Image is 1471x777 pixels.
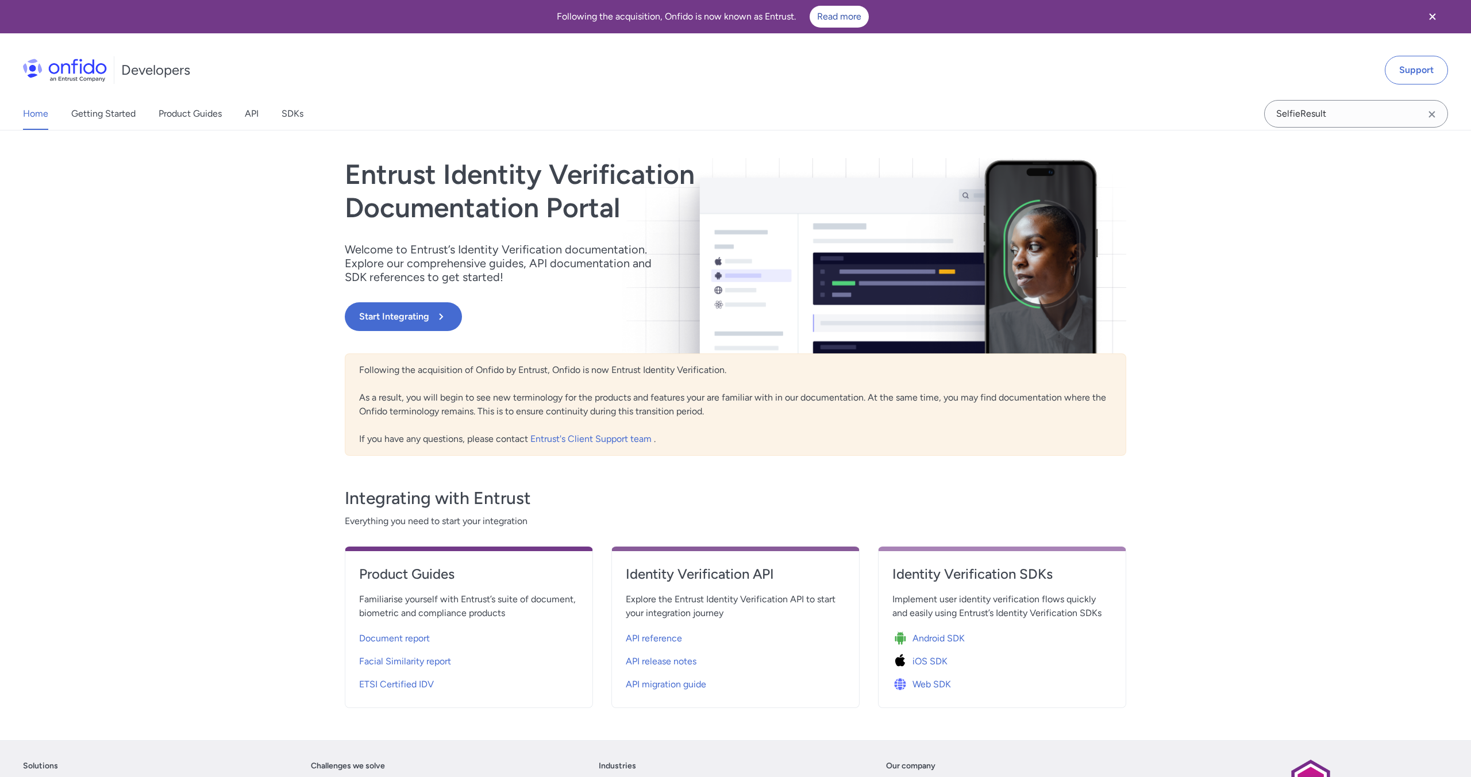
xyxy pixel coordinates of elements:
[345,243,667,284] p: Welcome to Entrust’s Identity Verification documentation. Explore our comprehensive guides, API d...
[345,514,1126,528] span: Everything you need to start your integration
[23,759,58,773] a: Solutions
[892,630,912,647] img: Icon Android SDK
[626,565,845,583] h4: Identity Verification API
[359,678,434,691] span: ETSI Certified IDV
[359,632,430,645] span: Document report
[359,655,451,668] span: Facial Similarity report
[892,625,1112,648] a: Icon Android SDKAndroid SDK
[345,302,462,331] button: Start Integrating
[1264,100,1448,128] input: Onfido search input field
[359,648,579,671] a: Facial Similarity report
[626,671,845,694] a: API migration guide
[1411,2,1454,31] button: Close banner
[626,648,845,671] a: API release notes
[14,6,1411,28] div: Following the acquisition, Onfido is now known as Entrust.
[23,98,48,130] a: Home
[359,625,579,648] a: Document report
[626,565,845,593] a: Identity Verification API
[810,6,869,28] a: Read more
[599,759,636,773] a: Industries
[892,593,1112,620] span: Implement user identity verification flows quickly and easily using Entrust’s Identity Verificati...
[345,353,1126,456] div: Following the acquisition of Onfido by Entrust, Onfido is now Entrust Identity Verification. As a...
[626,678,706,691] span: API migration guide
[892,676,912,693] img: Icon Web SDK
[359,593,579,620] span: Familiarise yourself with Entrust’s suite of document, biometric and compliance products
[892,648,1112,671] a: Icon iOS SDKiOS SDK
[71,98,136,130] a: Getting Started
[345,158,892,224] h1: Entrust Identity Verification Documentation Portal
[886,759,935,773] a: Our company
[912,678,951,691] span: Web SDK
[245,98,259,130] a: API
[359,565,579,583] h4: Product Guides
[359,565,579,593] a: Product Guides
[1425,107,1439,121] svg: Clear search field button
[121,61,190,79] h1: Developers
[345,302,892,331] a: Start Integrating
[626,655,696,668] span: API release notes
[282,98,303,130] a: SDKs
[626,632,682,645] span: API reference
[892,653,912,670] img: Icon iOS SDK
[530,433,654,444] a: Entrust's Client Support team
[912,632,965,645] span: Android SDK
[626,593,845,620] span: Explore the Entrust Identity Verification API to start your integration journey
[892,565,1112,593] a: Identity Verification SDKs
[359,671,579,694] a: ETSI Certified IDV
[159,98,222,130] a: Product Guides
[912,655,948,668] span: iOS SDK
[892,565,1112,583] h4: Identity Verification SDKs
[1426,10,1439,24] svg: Close banner
[892,671,1112,694] a: Icon Web SDKWeb SDK
[311,759,385,773] a: Challenges we solve
[626,625,845,648] a: API reference
[1385,56,1448,84] a: Support
[345,487,1126,510] h3: Integrating with Entrust
[23,59,107,82] img: Onfido Logo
